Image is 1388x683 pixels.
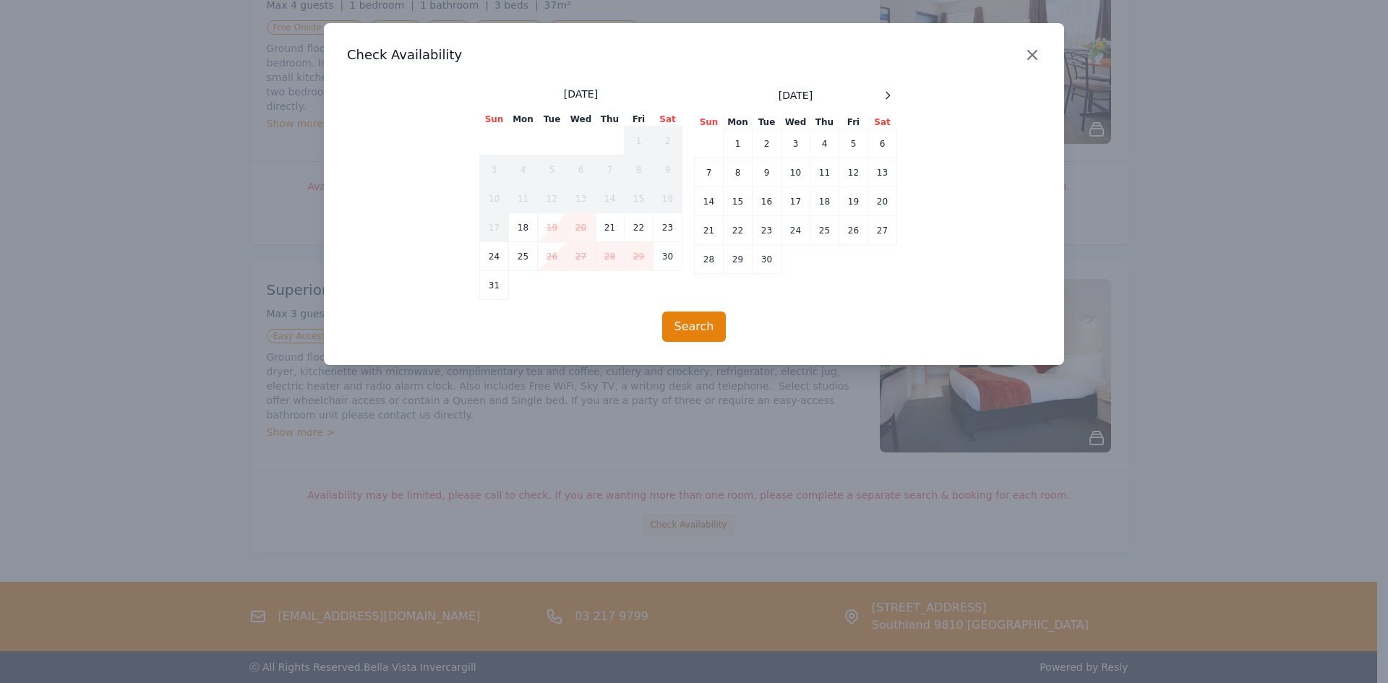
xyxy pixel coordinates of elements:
td: 9 [753,158,781,187]
th: Fri [625,113,654,126]
td: 4 [810,129,839,158]
td: 30 [654,242,682,271]
td: 10 [781,158,810,187]
td: 14 [695,187,724,216]
td: 26 [538,242,567,271]
td: 8 [625,155,654,184]
td: 1 [724,129,753,158]
td: 31 [480,271,509,300]
td: 8 [724,158,753,187]
td: 5 [538,155,567,184]
h3: Check Availability [347,46,1041,64]
td: 6 [567,155,596,184]
td: 11 [509,184,538,213]
td: 12 [538,184,567,213]
td: 23 [753,216,781,245]
td: 25 [810,216,839,245]
td: 16 [654,184,682,213]
td: 26 [839,216,868,245]
td: 20 [868,187,897,216]
td: 21 [695,216,724,245]
td: 7 [695,158,724,187]
th: Sat [654,113,682,126]
th: Sat [868,116,897,129]
td: 17 [480,213,509,242]
td: 3 [480,155,509,184]
td: 4 [509,155,538,184]
td: 22 [724,216,753,245]
td: 28 [695,245,724,274]
span: [DATE] [779,88,813,103]
td: 9 [654,155,682,184]
td: 2 [753,129,781,158]
th: Thu [810,116,839,129]
td: 7 [596,155,625,184]
td: 22 [625,213,654,242]
td: 29 [724,245,753,274]
td: 19 [839,187,868,216]
td: 27 [567,242,596,271]
th: Wed [781,116,810,129]
td: 21 [596,213,625,242]
th: Fri [839,116,868,129]
th: Wed [567,113,596,126]
td: 24 [480,242,509,271]
td: 24 [781,216,810,245]
th: Tue [538,113,567,126]
td: 18 [509,213,538,242]
td: 2 [654,126,682,155]
td: 17 [781,187,810,216]
td: 23 [654,213,682,242]
td: 13 [567,184,596,213]
td: 28 [596,242,625,271]
td: 12 [839,158,868,187]
td: 15 [724,187,753,216]
td: 30 [753,245,781,274]
td: 11 [810,158,839,187]
td: 27 [868,216,897,245]
td: 15 [625,184,654,213]
td: 1 [625,126,654,155]
button: Search [662,312,727,342]
td: 29 [625,242,654,271]
td: 3 [781,129,810,158]
th: Mon [509,113,538,126]
td: 16 [753,187,781,216]
td: 25 [509,242,538,271]
th: Thu [596,113,625,126]
td: 20 [567,213,596,242]
td: 19 [538,213,567,242]
th: Tue [753,116,781,129]
th: Sun [480,113,509,126]
td: 10 [480,184,509,213]
td: 14 [596,184,625,213]
td: 5 [839,129,868,158]
td: 13 [868,158,897,187]
td: 6 [868,129,897,158]
th: Mon [724,116,753,129]
span: [DATE] [564,87,598,101]
th: Sun [695,116,724,129]
td: 18 [810,187,839,216]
